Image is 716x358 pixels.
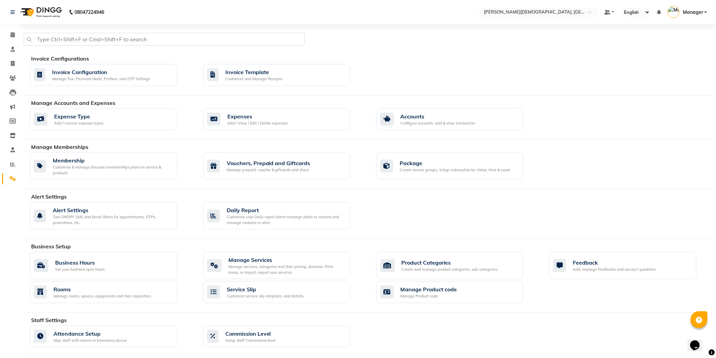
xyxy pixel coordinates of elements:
[227,167,310,173] div: Manage prepaid, voucher & giftcards and share
[401,112,475,120] div: Accounts
[30,64,193,86] a: Invoice ConfigurationManage Tax, Payment Mode, Prefixes, and OTP Settings
[203,202,366,229] a: Daily ReportCustomize your Daily report alerts message (stats to receive) and manage contacts to ...
[401,120,475,126] div: Configure accounts, add & view transaction
[30,202,193,229] a: Alert SettingsTurn ON/OFF SMS and Email Alerts for appointments, OTPs, promotions, etc.
[24,33,305,46] input: Type Ctrl+Shift+F or Cmd+Shift+F to search
[54,120,103,126] div: Add / remove expense types
[402,259,498,267] div: Product Categories
[52,76,150,82] div: Manage Tax, Payment Mode, Prefixes, and OTP Settings
[74,3,104,22] b: 08047224946
[550,252,713,279] a: FeedbackAdd, manage feedbacks and surveys' questions
[227,120,288,126] div: Add / View / Edit / Delete expenses
[55,267,105,272] div: Set your business open hours
[53,206,172,214] div: Alert Settings
[30,282,193,303] a: RoomsManage rooms, spaces, equipments and their capacities.
[53,330,127,338] div: Attendance Setup
[53,164,172,176] div: Customise & manage discount memberships plans on service & products
[227,112,288,120] div: Expenses
[54,112,103,120] div: Expense Type
[377,282,540,303] a: Manage Product codeManage Product code
[377,252,540,279] a: Product CategoriesCreate and manage product categories, sub-categories
[228,264,345,275] div: Manage services, categories and their pricing, duration. Print menu, or import, export your servi...
[30,252,193,279] a: Business HoursSet your business open hours
[30,109,193,130] a: Expense TypeAdd / remove expense types
[227,293,305,299] div: Customize service slip template, and details.
[573,259,655,267] div: Feedback
[17,3,64,22] img: logo
[688,331,709,351] iframe: chat widget
[203,64,366,86] a: Invoice TemplateCustomize and Manage Receipts
[52,68,150,76] div: Invoice Configuration
[203,252,366,279] a: Manage ServicesManage services, categories and their pricing, duration. Print menu, or import, ex...
[203,282,366,303] a: Service SlipCustomize service slip template, and details.
[55,259,105,267] div: Business Hours
[30,153,193,179] a: MembershipCustomise & manage discount memberships plans on service & products
[668,6,679,18] img: Manager
[53,293,152,299] div: Manage rooms, spaces, equipments and their capacities.
[377,109,540,130] a: AccountsConfigure accounts, add & view transaction
[377,153,540,179] a: PackageCreate service groups, Setup redemption by Value, time & count
[203,326,366,347] a: Commission LevelSetup staff Commission level
[53,214,172,225] div: Turn ON/OFF SMS and Email Alerts for appointments, OTPs, promotions, etc.
[400,167,510,173] div: Create service groups, Setup redemption by Value, time & count
[683,9,703,16] span: Manager
[225,338,276,343] div: Setup staff Commission level
[203,153,366,179] a: Vouchers, Prepaid and GiftcardsManage prepaid, voucher & giftcards and share
[227,214,345,225] div: Customize your Daily report alerts message (stats to receive) and manage contacts to alert.
[225,330,276,338] div: Commission Level
[227,159,310,167] div: Vouchers, Prepaid and Giftcards
[225,76,283,82] div: Customize and Manage Receipts
[228,256,345,264] div: Manage Services
[53,156,172,164] div: Membership
[53,285,152,293] div: Rooms
[225,68,283,76] div: Invoice Template
[401,293,457,299] div: Manage Product code
[53,338,127,343] div: Map staff with names in biometrics device
[227,206,345,214] div: Daily Report
[402,267,498,272] div: Create and manage product categories, sub-categories
[203,109,366,130] a: ExpensesAdd / View / Edit / Delete expenses
[573,267,655,272] div: Add, manage feedbacks and surveys' questions
[227,285,305,293] div: Service Slip
[401,285,457,293] div: Manage Product code
[400,159,510,167] div: Package
[30,326,193,347] a: Attendance SetupMap staff with names in biometrics device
